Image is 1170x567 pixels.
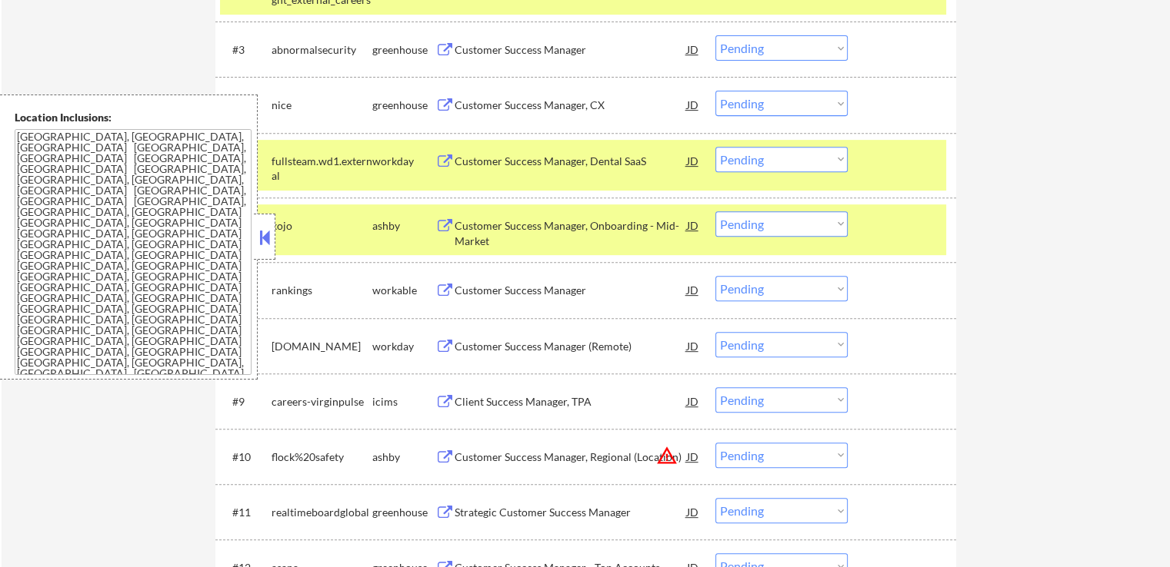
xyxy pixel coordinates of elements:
[372,154,435,169] div: workday
[685,91,701,118] div: JD
[272,98,372,113] div: nice
[685,276,701,303] div: JD
[232,449,259,465] div: #10
[455,283,687,298] div: Customer Success Manager
[372,98,435,113] div: greenhouse
[455,154,687,169] div: Customer Success Manager, Dental SaaS
[372,42,435,58] div: greenhouse
[15,110,252,125] div: Location Inclusions:
[685,147,701,174] div: JD
[372,283,435,298] div: workable
[232,505,259,520] div: #11
[455,218,687,248] div: Customer Success Manager, Onboarding - Mid-Market
[272,218,372,234] div: kojo
[272,339,372,354] div: [DOMAIN_NAME]
[685,35,701,63] div: JD
[272,283,372,298] div: rankings
[272,394,372,409] div: careers-virginpulse
[272,505,372,520] div: realtimeboardglobal
[455,394,687,409] div: Client Success Manager, TPA
[685,332,701,360] div: JD
[455,98,687,113] div: Customer Success Manager, CX
[272,154,372,184] div: fullsteam.wd1.external
[455,505,687,520] div: Strategic Customer Success Manager
[685,211,701,239] div: JD
[455,449,687,465] div: Customer Success Manager, Regional (Location)
[455,42,687,58] div: Customer Success Manager
[232,42,259,58] div: #3
[372,449,435,465] div: ashby
[272,42,372,58] div: abnormalsecurity
[656,445,678,466] button: warning_amber
[372,505,435,520] div: greenhouse
[372,218,435,234] div: ashby
[455,339,687,354] div: Customer Success Manager (Remote)
[372,394,435,409] div: icims
[372,339,435,354] div: workday
[685,387,701,415] div: JD
[685,498,701,526] div: JD
[272,449,372,465] div: flock%20safety
[232,394,259,409] div: #9
[685,443,701,470] div: JD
